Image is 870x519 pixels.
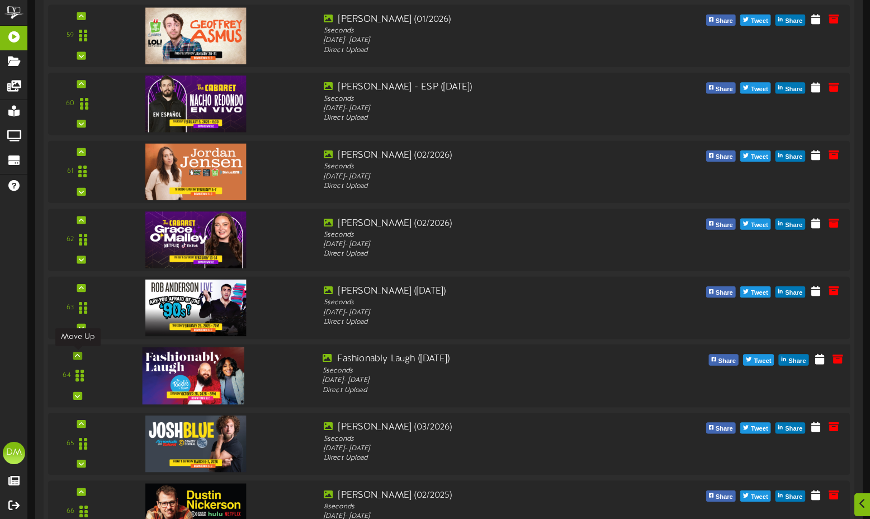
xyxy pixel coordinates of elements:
button: Share [706,422,736,433]
span: Share [716,355,738,367]
button: Tweet [740,82,771,93]
div: Direct Upload [324,114,641,123]
span: Share [783,423,805,435]
button: Share [776,286,805,298]
div: [DATE] - [DATE] [324,240,641,249]
div: Direct Upload [324,182,641,191]
div: [DATE] - [DATE] [324,104,641,114]
div: [PERSON_NAME] (02/2026) [324,149,641,162]
span: Tweet [749,423,770,435]
button: Share [706,150,736,162]
div: 64 [63,371,70,381]
img: 58ef4ca4-6eec-4b23-8ab5-b449a5631292.jpg [145,7,246,64]
button: Tweet [740,490,771,502]
button: Share [706,490,736,502]
span: Share [783,15,805,27]
img: cda53250-7705-4696-8641-cb53031e3862.jpg [145,211,246,268]
img: 922e3da5-6c5c-44fc-ab16-c13fa0fec061.jpg [145,280,246,336]
span: Tweet [749,83,770,95]
div: [DATE] - [DATE] [324,444,641,454]
div: 5 seconds [324,26,641,36]
div: Direct Upload [323,385,643,395]
button: Share [779,354,809,365]
div: Fashionably Laugh ([DATE]) [323,353,643,366]
button: Tweet [740,286,771,298]
span: Share [786,355,808,367]
span: Share [713,423,735,435]
div: [PERSON_NAME] - ESP ([DATE]) [324,81,641,94]
img: 7812b34d-e581-4a5d-854c-dafe952fc8e1.jpg [145,76,246,132]
div: [PERSON_NAME] (02/2026) [324,217,641,230]
img: d4cc7d2b-90cf-46cb-a565-17aee4ae232e.jpg [145,144,246,200]
span: Tweet [749,287,770,299]
button: Share [776,15,805,26]
div: [PERSON_NAME] (01/2026) [324,13,641,26]
span: Share [713,151,735,163]
div: 5 seconds [324,434,641,443]
span: Share [783,491,805,503]
div: 66 [67,507,74,516]
button: Tweet [740,422,771,433]
span: Tweet [749,219,770,232]
div: [DATE] - [DATE] [324,172,641,181]
div: 63 [67,303,74,313]
div: DM [3,442,25,464]
span: Share [713,287,735,299]
span: Share [713,219,735,232]
button: Share [776,490,805,502]
span: Tweet [749,15,770,27]
div: [DATE] - [DATE] [324,308,641,317]
div: Direct Upload [324,454,641,463]
div: 5 seconds [324,230,641,239]
button: Tweet [740,150,771,162]
div: [DATE] - [DATE] [324,36,641,45]
div: [PERSON_NAME] ([DATE]) [324,285,641,298]
span: Tweet [751,355,773,367]
button: Share [776,422,805,433]
div: 59 [67,31,74,40]
span: Share [783,83,805,95]
div: Direct Upload [324,45,641,55]
div: [PERSON_NAME] (02/2025) [324,489,641,502]
button: Share [708,354,739,365]
button: Share [776,219,805,230]
span: Share [713,15,735,27]
span: Share [713,491,735,503]
div: 5 seconds [324,162,641,172]
div: 62 [67,235,74,244]
button: Share [776,150,805,162]
button: Share [706,15,736,26]
div: 65 [67,439,74,449]
button: Share [706,286,736,298]
button: Tweet [740,15,771,26]
span: Tweet [749,151,770,163]
span: Share [783,219,805,232]
span: Share [713,83,735,95]
div: 5 seconds [324,94,641,103]
span: Share [783,151,805,163]
span: Share [783,287,805,299]
div: 8 seconds [324,502,641,512]
button: Tweet [743,354,774,365]
img: 8985d6fa-7a42-4dbe-bcda-d76557786f26.jpg [145,416,246,472]
img: 7237d110-4115-4ad1-b2e7-09612ea2e84a.jpg [143,347,244,404]
div: Direct Upload [324,318,641,327]
div: 60 [66,99,74,108]
div: Direct Upload [324,249,641,259]
div: [DATE] - [DATE] [323,376,643,386]
span: Tweet [749,491,770,503]
button: Share [706,82,736,93]
div: 5 seconds [324,298,641,308]
div: [PERSON_NAME] (03/2026) [324,421,641,434]
div: 5 seconds [323,366,643,376]
div: 61 [67,167,73,177]
button: Share [706,219,736,230]
button: Tweet [740,219,771,230]
button: Share [776,82,805,93]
